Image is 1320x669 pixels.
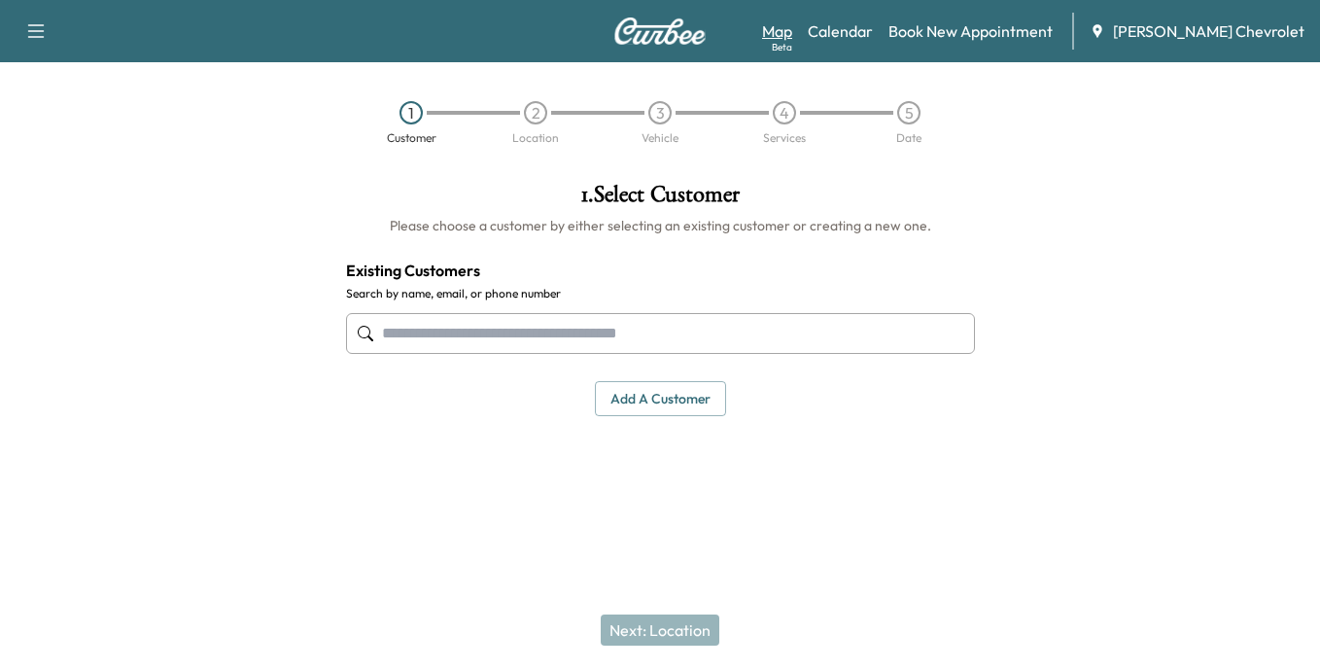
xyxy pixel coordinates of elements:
div: 2 [524,101,547,124]
div: Services [763,132,806,144]
div: 3 [648,101,672,124]
img: Curbee Logo [613,18,707,45]
div: Customer [387,132,436,144]
div: Vehicle [642,132,678,144]
div: 1 [399,101,423,124]
a: Calendar [808,19,873,43]
label: Search by name, email, or phone number [346,286,975,301]
button: Add a customer [595,381,726,417]
h4: Existing Customers [346,259,975,282]
a: MapBeta [762,19,792,43]
div: Location [512,132,559,144]
span: [PERSON_NAME] Chevrolet [1113,19,1304,43]
div: Beta [772,40,792,54]
h6: Please choose a customer by either selecting an existing customer or creating a new one. [346,216,975,235]
a: Book New Appointment [888,19,1053,43]
h1: 1 . Select Customer [346,183,975,216]
div: Date [896,132,921,144]
div: 5 [897,101,921,124]
div: 4 [773,101,796,124]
